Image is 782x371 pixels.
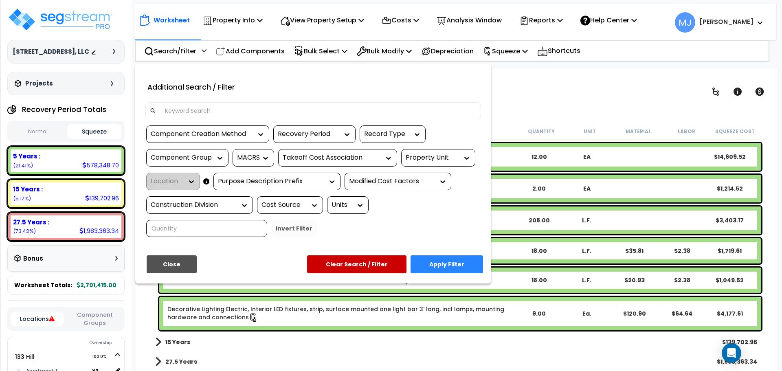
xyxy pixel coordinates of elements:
[13,218,49,226] b: 27.5 Years :
[139,80,243,94] div: Additional Search / Filter
[11,125,65,139] button: Normal
[25,79,53,88] h3: Projects
[151,200,236,210] div: Construction Division
[67,124,122,139] button: Squeeze
[85,194,119,202] div: 139,702.96
[364,130,409,139] div: Record Type
[22,105,106,114] h4: Recovery Period Totals
[307,255,406,273] button: Clear Search / Filter
[147,255,197,273] button: Close
[271,220,317,237] button: Invert Filter
[13,162,33,169] small: 21.409102266775005%
[24,338,124,348] div: Ownership
[218,177,324,186] div: Purpose Description Prefix
[160,105,477,117] input: Keyword Search
[7,7,113,32] img: logo_pro_r.png
[261,200,306,210] div: Cost Source
[14,281,72,289] span: Worksheet Totals:
[77,281,116,289] b: 2,701,415.00
[15,353,35,361] a: 133 Hill 100.0%
[406,153,459,162] div: Property Unit
[13,48,89,56] h3: [STREET_ADDRESS], LLC
[11,312,64,326] button: Locations
[276,224,312,233] b: Invert Filter
[151,130,253,139] div: Component Creation Method
[283,153,380,162] div: Takeoff Cost Association
[13,195,31,202] small: 5.171473468534083%
[151,153,212,162] div: Component Group
[23,255,43,262] h3: Bonus
[82,161,119,169] div: 578,348.70
[13,228,36,235] small: 73.41942426469092%
[146,220,267,237] input: Quantity
[332,200,352,210] div: Units
[68,310,121,327] button: Component Groups
[722,343,741,363] div: Open Intercom Messenger
[237,153,257,162] div: MACRS
[92,352,114,362] span: 100.0%
[349,177,435,186] div: Modified Cost Factors
[13,152,40,160] b: 5 Years :
[278,130,339,139] div: Recovery Period
[411,255,483,273] button: Apply Filter
[79,226,119,235] div: 1,983,363.34
[13,185,43,193] b: 15 Years :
